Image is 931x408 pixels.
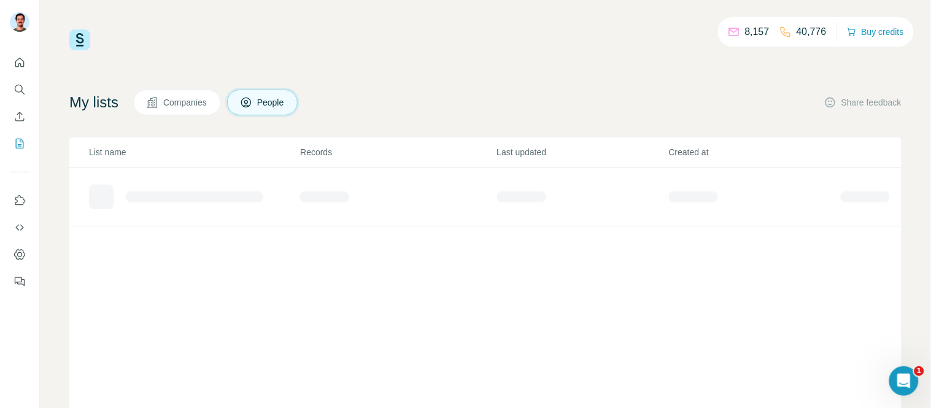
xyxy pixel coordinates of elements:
[847,23,904,40] button: Buy credits
[69,93,118,112] h4: My lists
[10,106,29,128] button: Enrich CSV
[797,25,827,39] p: 40,776
[914,366,924,376] span: 1
[257,96,285,109] span: People
[669,146,840,158] p: Created at
[889,366,919,396] iframe: Intercom live chat
[10,133,29,155] button: My lists
[10,52,29,74] button: Quick start
[89,146,299,158] p: List name
[10,190,29,212] button: Use Surfe on LinkedIn
[10,79,29,101] button: Search
[10,12,29,32] img: Avatar
[745,25,770,39] p: 8,157
[69,29,90,50] img: Surfe Logo
[497,146,668,158] p: Last updated
[300,146,495,158] p: Records
[824,96,902,109] button: Share feedback
[10,244,29,266] button: Dashboard
[10,217,29,239] button: Use Surfe API
[163,96,208,109] span: Companies
[10,271,29,293] button: Feedback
